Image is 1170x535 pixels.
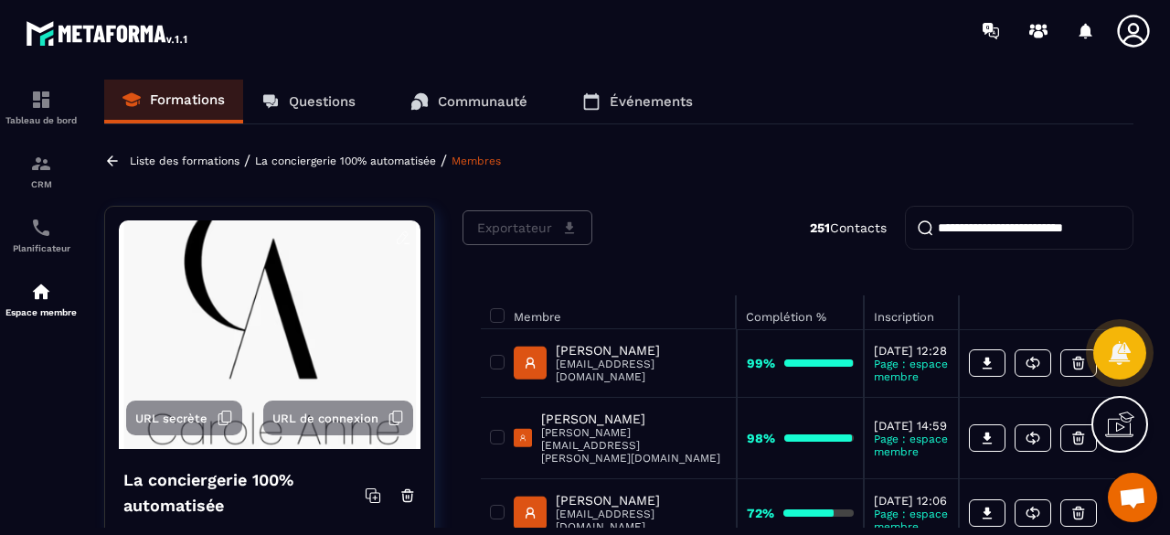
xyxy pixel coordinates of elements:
a: formationformationTableau de bord [5,75,78,139]
p: Événements [610,93,693,110]
a: schedulerschedulerPlanificateur [5,203,78,267]
h4: La conciergerie 100% automatisée [123,467,365,519]
th: Complétion % [737,295,864,329]
img: formation [30,153,52,175]
a: Ouvrir le chat [1108,473,1157,522]
span: URL de connexion [272,412,378,425]
p: Planificateur [5,243,78,253]
th: Inscription [864,295,959,329]
a: Communauté [392,80,546,123]
p: [DATE] 14:59 [874,419,949,433]
strong: 98% [747,431,775,445]
p: [EMAIL_ADDRESS][DOMAIN_NAME] [556,358,727,383]
a: formationformationCRM [5,139,78,203]
p: Formations [150,91,225,108]
p: [PERSON_NAME] [556,343,727,358]
p: [PERSON_NAME] [556,493,727,508]
img: formation [30,89,52,111]
img: background [119,220,420,449]
strong: 251 [810,220,830,235]
span: URL secrète [135,412,207,425]
a: La conciergerie 100% automatisée [255,155,436,167]
img: scheduler [30,217,52,239]
a: Formations [104,80,243,123]
a: Liste des formations [130,155,239,167]
a: Événements [564,80,711,123]
p: Tableau de bord [5,115,78,125]
a: Membres [452,155,501,167]
a: automationsautomationsEspace membre [5,267,78,331]
button: URL de connexion [263,401,413,435]
p: CRM [5,179,78,189]
p: [PERSON_NAME][EMAIL_ADDRESS][PERSON_NAME][DOMAIN_NAME] [541,426,727,465]
p: [DATE] 12:28 [874,344,949,358]
p: Page : espace membre [874,433,949,458]
p: Espace membre [5,307,78,317]
th: Membre [481,295,737,329]
p: [EMAIL_ADDRESS][DOMAIN_NAME] [556,508,727,533]
p: Questions [289,93,356,110]
img: automations [30,281,52,303]
img: logo [26,16,190,49]
p: [DATE] 12:06 [874,494,949,508]
p: [PERSON_NAME] [541,412,727,426]
button: URL secrète [126,401,242,435]
p: Page : espace membre [874,358,949,383]
span: / [244,152,250,169]
p: Contacts [810,220,887,235]
strong: 72% [747,506,774,520]
a: [PERSON_NAME][PERSON_NAME][EMAIL_ADDRESS][PERSON_NAME][DOMAIN_NAME] [514,412,727,465]
span: / [441,152,447,169]
a: [PERSON_NAME][EMAIL_ADDRESS][DOMAIN_NAME] [514,493,727,533]
strong: 99% [747,356,775,370]
p: Communauté [438,93,527,110]
p: Page : espace membre [874,508,949,533]
a: Questions [243,80,374,123]
a: [PERSON_NAME][EMAIL_ADDRESS][DOMAIN_NAME] [514,343,727,383]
